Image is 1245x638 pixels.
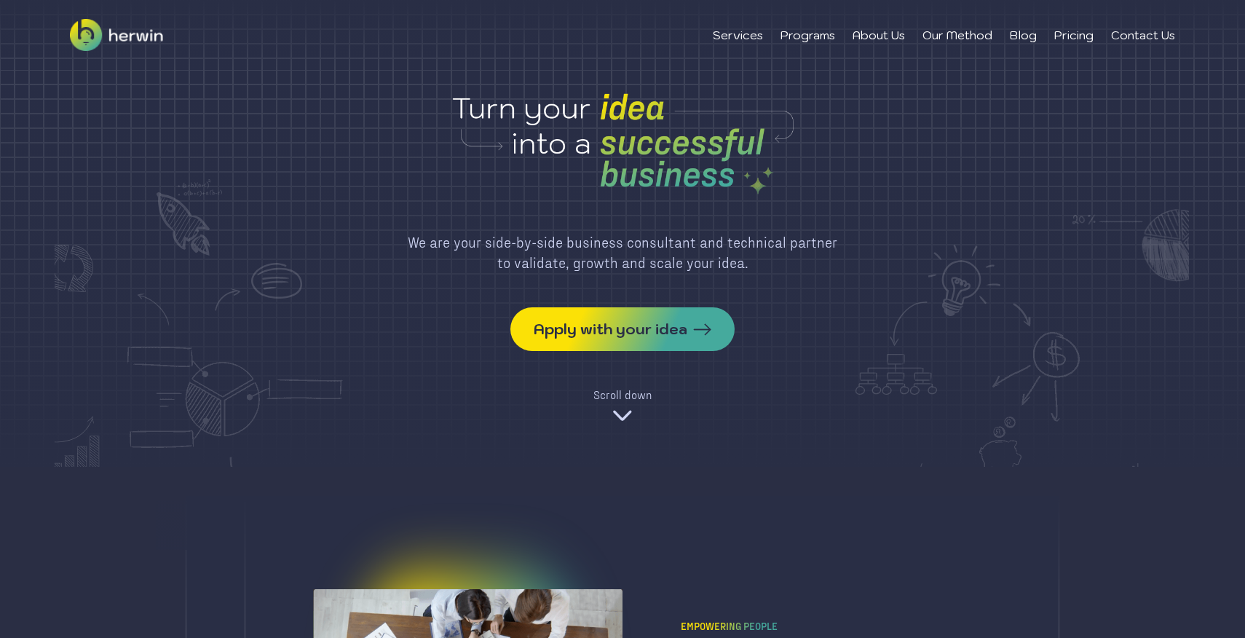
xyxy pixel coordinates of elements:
[713,26,763,44] li: Services
[407,232,838,272] div: We are your side-by-side business consultant and technical partner to validate, growth and scale ...
[693,323,711,336] img: arrow to the right
[1010,26,1037,44] li: Blog
[1111,26,1175,44] li: Contact Us
[510,307,735,351] button: Apply with your ideaarrow to the right
[1054,26,1094,44] li: Pricing
[853,26,905,44] li: About Us
[780,26,835,44] li: Programs
[922,26,992,44] li: Our Method
[534,319,687,339] div: Apply with your idea
[593,386,652,403] div: Scroll down
[681,618,783,634] h1: Empowering people
[331,87,914,197] img: hero image
[593,386,652,427] button: Scroll down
